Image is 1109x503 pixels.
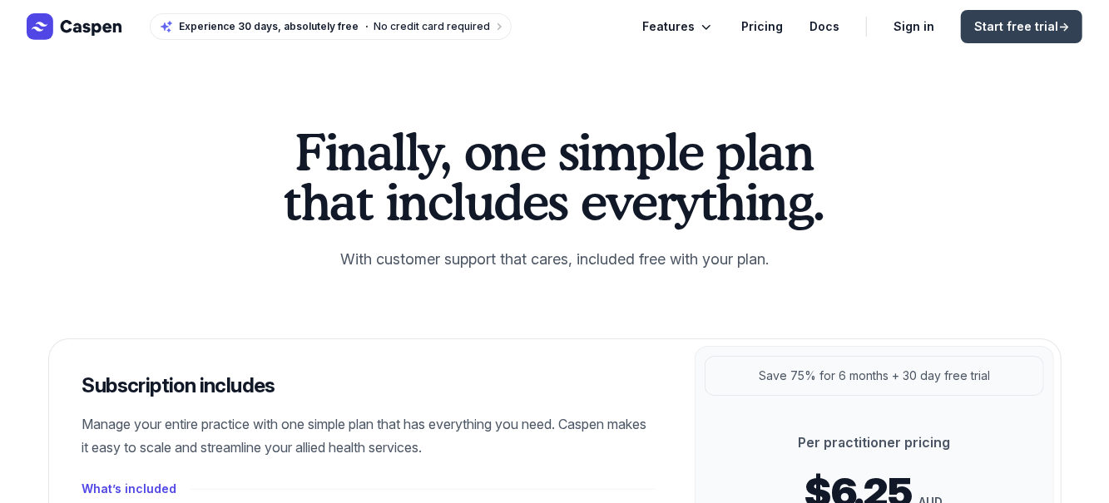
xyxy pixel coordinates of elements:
a: Sign in [894,17,934,37]
a: Start free trial [961,10,1082,43]
h4: What’s included [82,479,177,499]
span: → [1058,19,1069,33]
span: No credit card required [374,20,491,32]
a: Pricing [741,17,783,37]
a: Experience 30 days, absolutely freeNo credit card required [150,13,512,40]
h2: Finally, one simple plan that includes everything. [275,126,834,226]
p: Per practitioner pricing [768,432,980,452]
button: Features [642,17,715,37]
span: Experience 30 days, absolutely free [180,20,359,33]
span: Features [642,17,695,37]
h3: Subscription includes [82,372,655,399]
a: Docs [809,17,839,37]
p: With customer support that cares, included free with your plan. [275,246,834,273]
p: Save 75% for 6 months + 30 day free trial [760,366,991,386]
span: Start free trial [974,18,1069,35]
p: Manage your entire practice with one simple plan that has everything you need. Caspen makes it ea... [82,412,655,459]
